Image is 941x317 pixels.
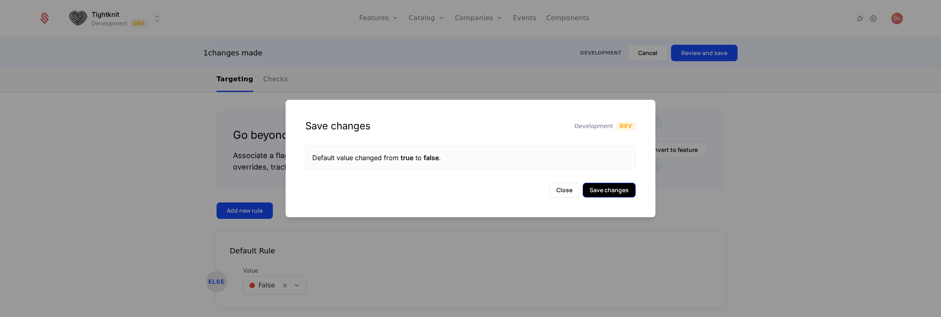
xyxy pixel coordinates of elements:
[424,154,439,162] span: false
[616,122,636,130] span: Dev
[312,153,629,163] div: Default value changed from to .
[583,183,636,198] button: Save changes
[574,122,613,130] span: Development
[549,183,579,198] button: Close
[305,119,371,133] div: Save changes
[401,154,413,162] span: true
